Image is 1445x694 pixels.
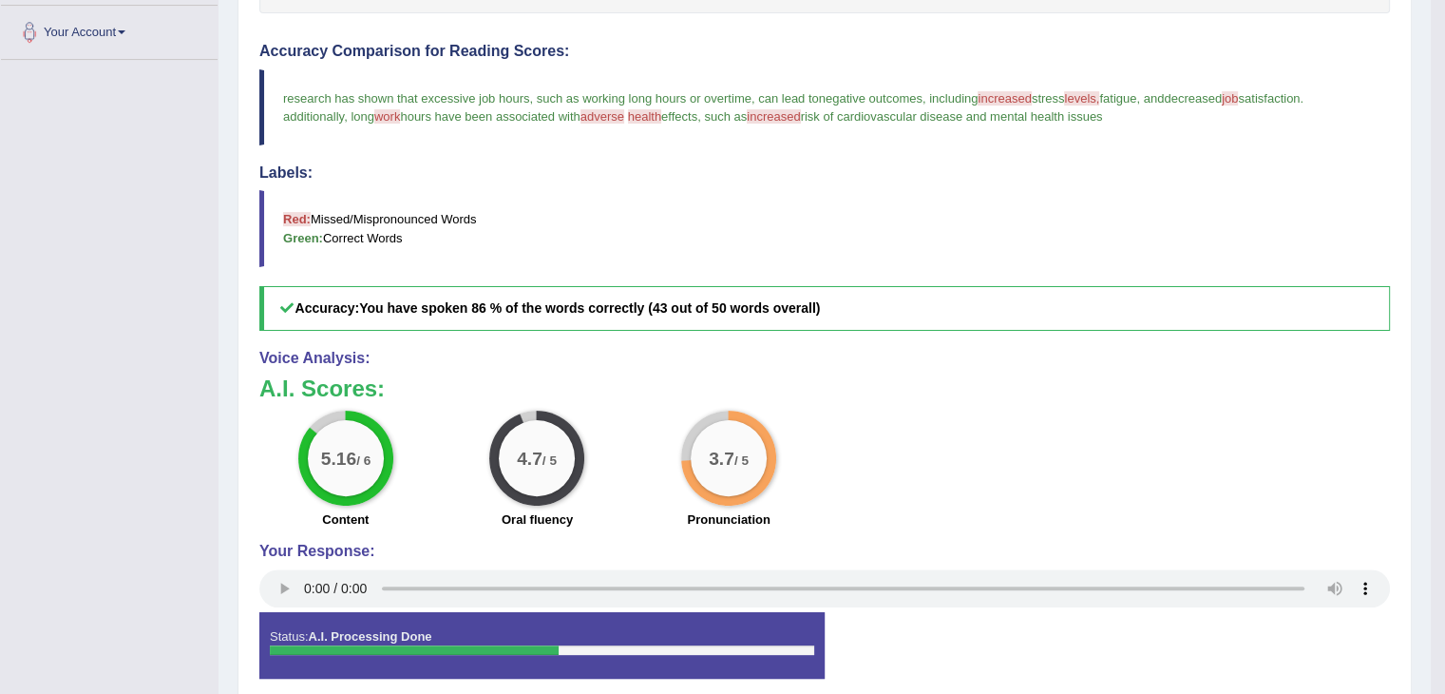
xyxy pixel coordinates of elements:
[819,91,922,106] span: negative outcomes
[374,109,400,124] span: work
[322,511,369,529] label: Content
[259,43,1390,60] h4: Accuracy Comparison for Reading Scores:
[929,91,978,106] span: including
[751,91,755,106] span: ,
[344,109,348,124] span: ,
[542,453,557,467] small: / 5
[580,109,624,124] span: adverse
[537,91,751,106] span: such as working long hours or overtime
[359,300,820,316] b: You have spoken 86 % of the words correctly (43 out of 50 words overall)
[1222,91,1238,106] span: job
[529,91,533,106] span: ,
[283,212,311,226] b: Red:
[704,109,747,124] span: such as
[922,91,926,106] span: ,
[709,448,734,469] big: 3.7
[518,448,543,469] big: 4.7
[259,164,1390,182] h4: Labels:
[283,91,529,106] span: research has shown that excessive job hours
[734,453,749,467] small: / 5
[502,511,573,529] label: Oral fluency
[1144,91,1165,106] span: and
[283,109,344,124] span: additionally
[259,286,1390,331] h5: Accuracy:
[1032,91,1065,106] span: stress
[661,109,697,124] span: effects
[747,109,800,124] span: increased
[400,109,580,124] span: hours have been associated with
[978,91,1031,106] span: increased
[1300,91,1303,106] span: .
[259,612,825,679] div: Status:
[351,109,374,124] span: long
[1164,91,1222,106] span: decreased
[259,350,1390,367] h4: Voice Analysis:
[628,109,661,124] span: health
[1099,91,1136,106] span: fatigue
[687,511,770,529] label: Pronunciation
[1136,91,1140,106] span: ,
[1,6,218,53] a: Your Account
[1064,91,1099,106] span: levels,
[259,376,385,401] b: A.I. Scores:
[259,543,1390,560] h4: Your Response:
[308,629,431,644] strong: A.I. Processing Done
[801,109,1103,124] span: risk of cardiovascular disease and mental health issues
[283,231,323,245] b: Green:
[758,91,819,106] span: can lead to
[259,190,1390,266] blockquote: Missed/Mispronounced Words Correct Words
[321,448,356,469] big: 5.16
[1238,91,1300,106] span: satisfaction
[697,109,701,124] span: ,
[356,453,371,467] small: / 6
